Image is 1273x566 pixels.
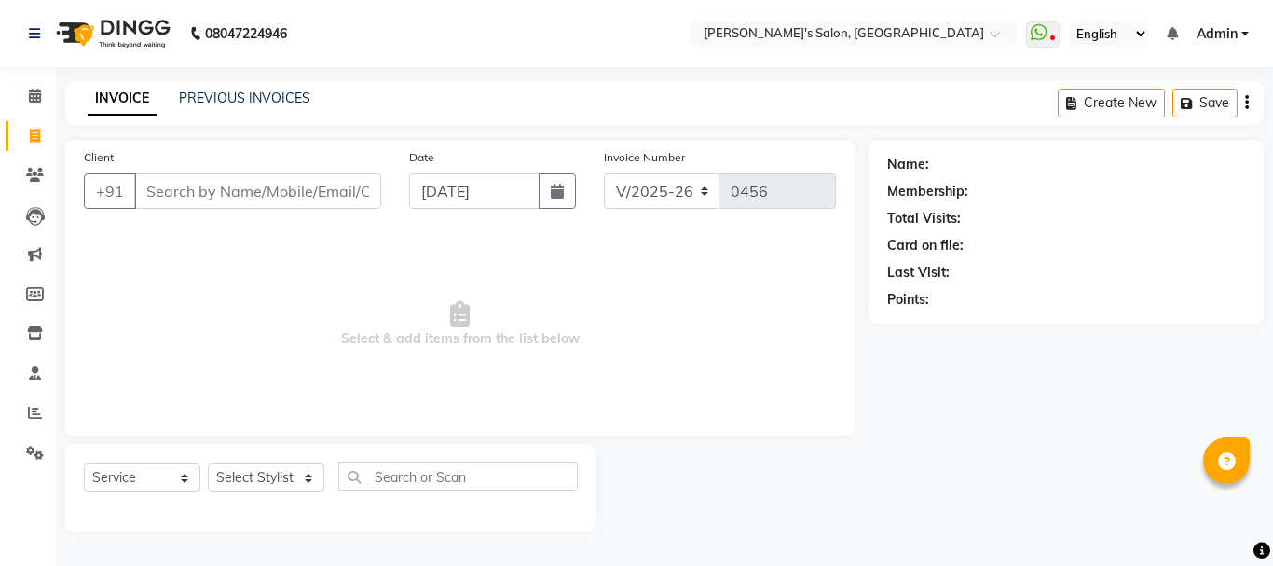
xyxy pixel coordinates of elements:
iframe: chat widget [1195,491,1254,547]
div: Total Visits: [887,209,961,228]
input: Search by Name/Mobile/Email/Code [134,173,381,209]
label: Client [84,149,114,166]
label: Invoice Number [604,149,685,166]
div: Last Visit: [887,263,950,283]
input: Search or Scan [338,462,578,491]
b: 08047224946 [205,7,287,60]
button: +91 [84,173,136,209]
div: Name: [887,155,929,174]
a: PREVIOUS INVOICES [179,90,310,106]
span: Select & add items from the list below [84,231,836,418]
div: Points: [887,290,929,310]
button: Create New [1058,89,1165,117]
div: Card on file: [887,236,964,255]
span: Admin [1197,24,1238,44]
label: Date [409,149,434,166]
img: logo [48,7,175,60]
a: INVOICE [88,82,157,116]
div: Membership: [887,182,968,201]
button: Save [1172,89,1238,117]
